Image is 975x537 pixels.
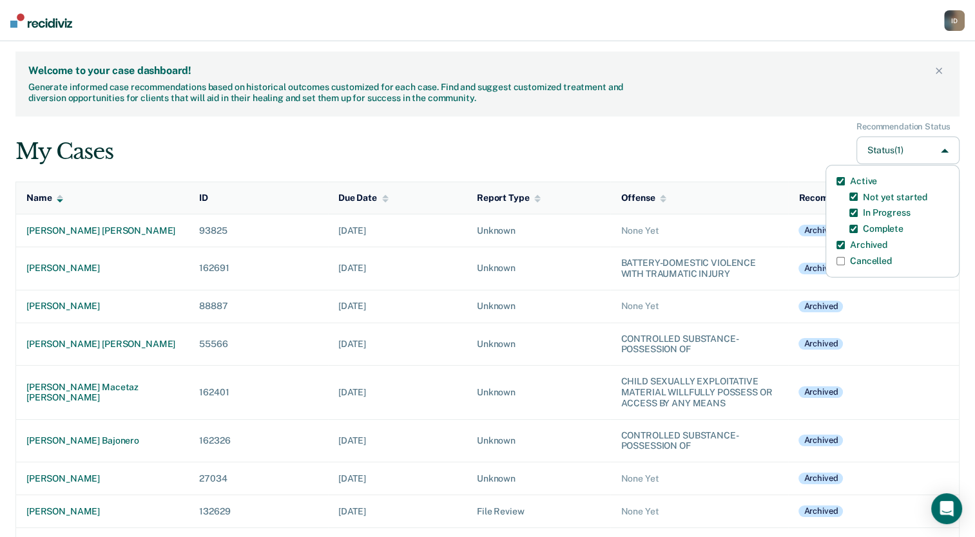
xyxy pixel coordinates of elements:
[189,366,327,419] td: 162401
[856,137,960,164] button: Status(1)
[328,366,467,419] td: [DATE]
[189,495,327,528] td: 132629
[328,247,467,290] td: [DATE]
[467,323,611,366] td: Unknown
[15,138,113,165] div: My Cases
[28,64,931,77] div: Welcome to your case dashboard!
[467,290,611,323] td: Unknown
[26,263,179,274] div: [PERSON_NAME]
[189,323,327,366] td: 55566
[798,435,843,446] div: Archived
[621,376,778,408] div: CHILD SEXUALLY EXPLOITATIVE MATERIAL WILLFULLY POSSESS OR ACCESS BY ANY MEANS
[28,82,627,104] div: Generate informed case recommendations based on historical outcomes customized for each case. Fin...
[189,214,327,247] td: 93825
[26,193,63,203] div: Name
[189,419,327,462] td: 162326
[328,419,467,462] td: [DATE]
[621,506,778,517] div: None Yet
[863,207,910,218] label: In Progress
[199,193,208,203] div: ID
[798,338,843,350] div: Archived
[467,419,611,462] td: Unknown
[328,323,467,366] td: [DATE]
[798,225,843,236] div: Archived
[467,247,611,290] td: Unknown
[798,301,843,312] div: Archived
[621,473,778,484] div: None Yet
[338,193,389,203] div: Due Date
[26,301,179,312] div: [PERSON_NAME]
[621,193,666,203] div: Offense
[26,506,179,517] div: [PERSON_NAME]
[621,334,778,355] div: CONTROLLED SUBSTANCE-POSSESSION OF
[328,495,467,528] td: [DATE]
[467,462,611,495] td: Unknown
[798,505,843,517] div: Archived
[863,223,903,234] label: Complete
[944,10,965,31] div: I D
[621,301,778,312] div: None Yet
[850,256,892,267] label: Cancelled
[621,258,778,279] div: BATTERY-DOMESTIC VIOLENCE WITH TRAUMATIC INJURY
[26,435,179,446] div: [PERSON_NAME] bajonero
[863,192,927,203] label: Not yet started
[189,247,327,290] td: 162691
[189,462,327,495] td: 27034
[850,240,887,250] label: Archived
[328,214,467,247] td: [DATE]
[477,193,541,203] div: Report Type
[26,473,179,484] div: [PERSON_NAME]
[621,225,778,236] div: None Yet
[328,462,467,495] td: [DATE]
[26,225,179,236] div: [PERSON_NAME] [PERSON_NAME]
[10,14,72,28] img: Recidiviz
[850,176,877,187] label: Active
[856,122,951,132] div: Recommendation Status
[798,473,843,484] div: Archived
[189,290,327,323] td: 88887
[467,495,611,528] td: File Review
[467,366,611,419] td: Unknown
[26,339,179,350] div: [PERSON_NAME] [PERSON_NAME]
[26,382,179,404] div: [PERSON_NAME] macetaz [PERSON_NAME]
[944,10,965,31] button: ID
[798,193,916,203] div: Recommendation Status
[798,386,843,398] div: Archived
[467,214,611,247] td: Unknown
[328,290,467,323] td: [DATE]
[798,263,843,274] div: Archived
[931,493,962,524] div: Open Intercom Messenger
[621,430,778,452] div: CONTROLLED SUBSTANCE-POSSESSION OF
